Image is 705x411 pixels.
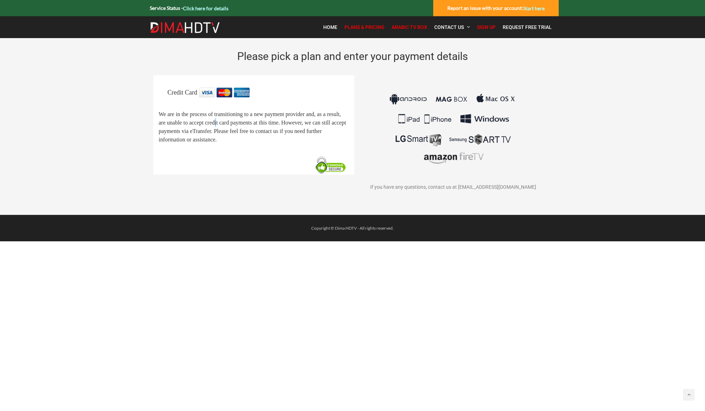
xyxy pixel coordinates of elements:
span: We are in the process of transitioning to a new payment provider and, as a result, are unable to ... [159,111,346,143]
img: Dima HDTV [150,22,220,33]
strong: Service Status - [150,5,228,11]
a: Arabic TV Box [388,20,431,35]
a: Request Free Trial [499,20,555,35]
a: Contact Us [431,20,473,35]
strong: Report an issue with your account: [447,5,545,11]
div: Copyright © Dima HDTV - All rights reserved. [146,224,559,232]
a: Plans & Pricing [341,20,388,35]
a: Click here for details [183,5,228,11]
span: Home [323,24,337,30]
a: Back to top [683,389,694,400]
a: Start here [523,5,545,11]
span: Contact Us [434,24,464,30]
a: Sign Up [473,20,499,35]
span: Credit Card [167,89,197,96]
span: Please pick a plan and enter your payment details [237,50,468,62]
span: Request Free Trial [503,24,552,30]
span: Arabic TV Box [392,24,427,30]
span: Sign Up [477,24,496,30]
a: Home [320,20,341,35]
span: If you have any questions, contact us at [EMAIL_ADDRESS][DOMAIN_NAME] [370,184,536,190]
span: Plans & Pricing [344,24,385,30]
